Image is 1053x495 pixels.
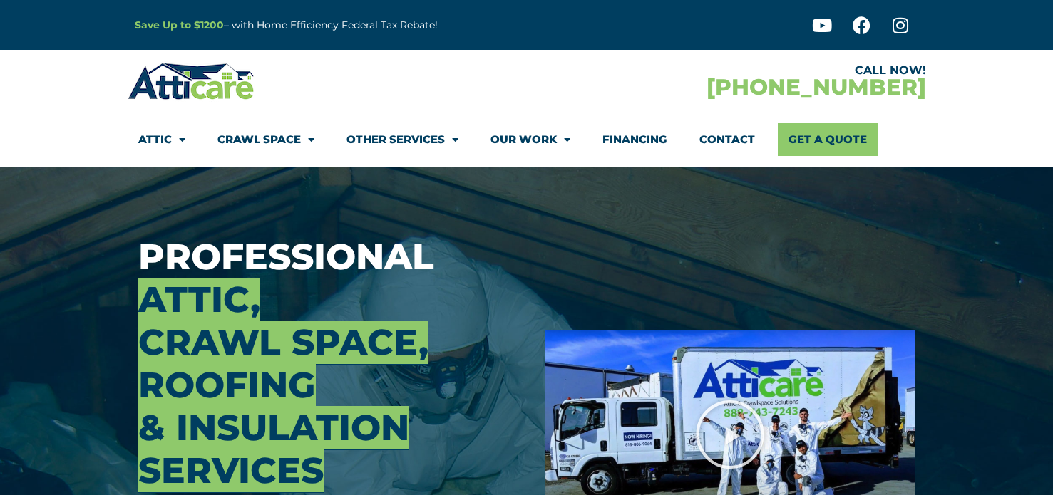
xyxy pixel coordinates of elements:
[217,123,314,156] a: Crawl Space
[694,399,766,470] div: Play Video
[527,65,926,76] div: CALL NOW!
[699,123,755,156] a: Contact
[778,123,878,156] a: Get A Quote
[490,123,570,156] a: Our Work
[135,17,597,33] p: – with Home Efficiency Federal Tax Rebate!
[138,123,185,156] a: Attic
[602,123,667,156] a: Financing
[138,406,409,492] span: & Insulation Services
[138,123,915,156] nav: Menu
[138,278,428,407] span: Attic, Crawl Space, Roofing
[135,19,224,31] a: Save Up to $1200
[346,123,458,156] a: Other Services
